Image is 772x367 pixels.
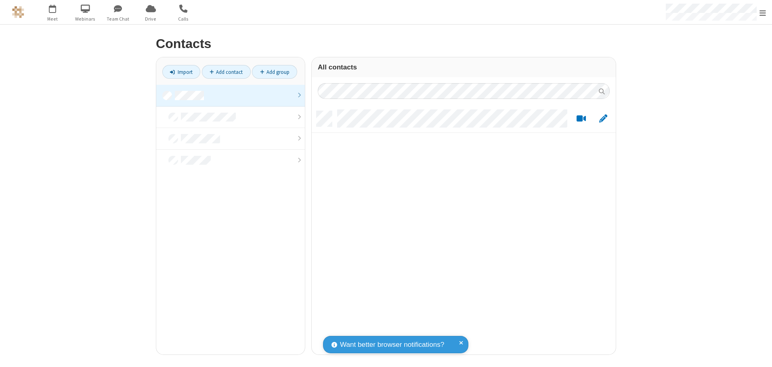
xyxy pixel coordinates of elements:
button: Start a video meeting [573,114,589,124]
span: Want better browser notifications? [340,340,444,350]
h3: All contacts [318,63,610,71]
span: Team Chat [103,15,133,23]
div: grid [312,105,616,354]
h2: Contacts [156,37,616,51]
img: QA Selenium DO NOT DELETE OR CHANGE [12,6,24,18]
a: Add contact [202,65,251,79]
a: Import [162,65,200,79]
button: Edit [595,114,611,124]
span: Webinars [70,15,101,23]
a: Add group [252,65,297,79]
span: Calls [168,15,199,23]
span: Meet [38,15,68,23]
span: Drive [136,15,166,23]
